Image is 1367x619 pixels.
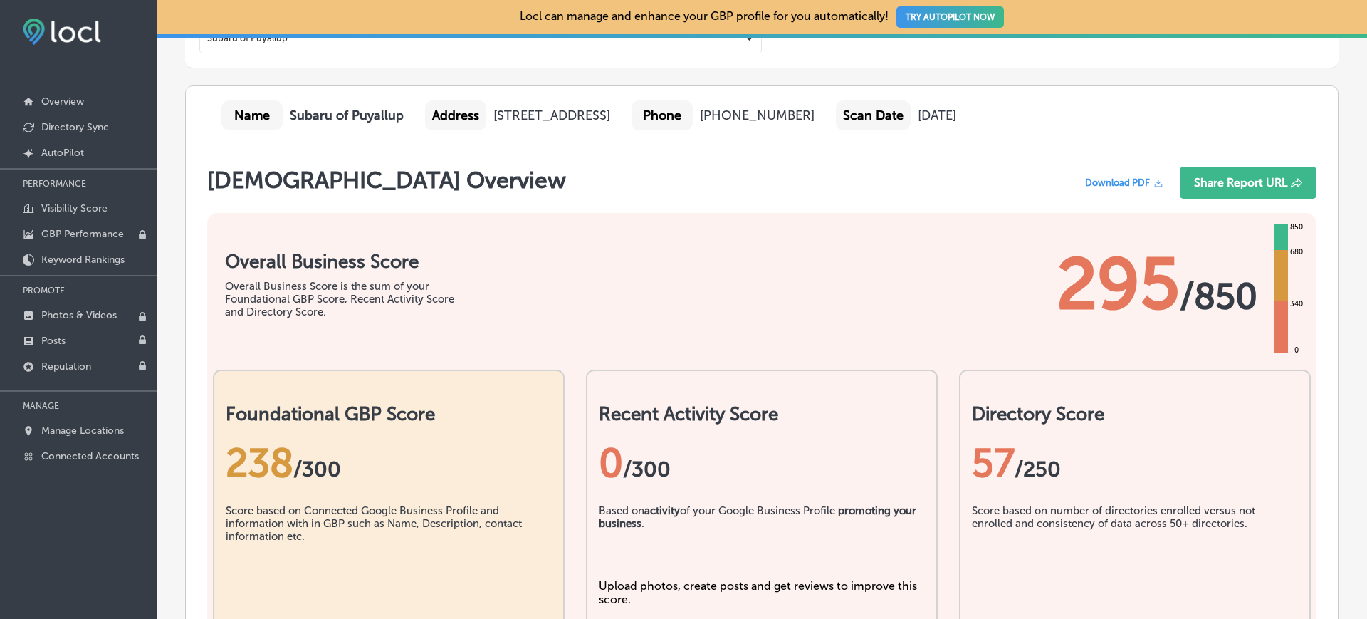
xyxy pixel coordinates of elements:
div: 680 [1287,246,1306,258]
div: [DATE] [918,108,956,123]
div: 238 [226,439,552,487]
div: Name [221,100,283,130]
p: AutoPilot [41,147,84,159]
span: / 300 [293,457,341,482]
p: Posts [41,335,66,347]
button: Share Report URL [1180,167,1316,199]
h2: Directory Score [972,403,1298,425]
p: GBP Performance [41,228,124,240]
h2: Foundational GBP Score [226,403,552,425]
div: [PHONE_NUMBER] [700,108,815,123]
p: Reputation [41,360,91,373]
div: Score based on number of directories enrolled versus not enrolled and consistency of data across ... [972,504,1298,576]
div: Upload photos, create posts and get reviews to improve this score. [599,579,925,606]
p: Manage Locations [41,425,124,437]
b: promoting your business [599,504,916,530]
div: Phone [632,100,693,130]
b: activity [644,504,680,517]
img: fda3e92497d09a02dc62c9cd864e3231.png [23,19,101,45]
div: 0 [599,439,925,487]
button: TRY AUTOPILOT NOW [896,6,1004,28]
span: / 850 [1180,275,1257,318]
div: [STREET_ADDRESS] [493,108,610,123]
p: Keyword Rankings [41,254,125,266]
span: 295 [1057,241,1180,327]
div: Address [425,100,486,130]
p: Connected Accounts [41,450,139,462]
p: Overview [41,95,84,108]
div: 57 [972,439,1298,487]
h1: Overall Business Score [225,251,474,273]
div: 0 [1292,345,1301,356]
span: Download PDF [1085,177,1150,188]
div: Based on of your Google Business Profile . [599,504,925,576]
b: Subaru of Puyallup [290,108,404,123]
div: Scan Date [836,100,911,130]
span: /250 [1015,457,1061,482]
div: Overall Business Score is the sum of your Foundational GBP Score, Recent Activity Score and Direc... [225,280,474,318]
span: /300 [623,457,671,482]
div: 340 [1287,298,1306,310]
h2: Recent Activity Score [599,403,925,425]
p: Directory Sync [41,121,109,133]
p: Photos & Videos [41,309,117,321]
div: Score based on Connected Google Business Profile and information with in GBP such as Name, Descri... [226,504,552,576]
h1: [DEMOGRAPHIC_DATA] Overview [207,167,566,206]
p: Visibility Score [41,202,108,214]
div: 850 [1287,222,1306,233]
